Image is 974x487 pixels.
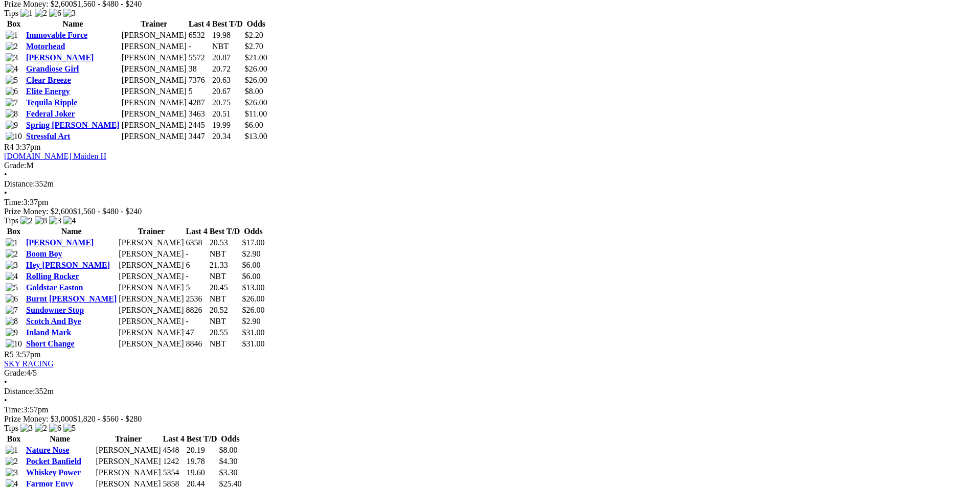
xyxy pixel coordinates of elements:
[121,53,187,63] td: [PERSON_NAME]
[219,457,238,466] span: $4.30
[7,434,21,443] span: Box
[118,238,184,248] td: [PERSON_NAME]
[26,328,71,337] a: Inland Mark
[4,179,35,188] span: Distance:
[63,9,76,18] img: 3
[185,316,208,327] td: -
[6,283,18,292] img: 5
[16,350,41,359] span: 3:57pm
[188,109,211,119] td: 3463
[26,294,117,303] a: Burnt [PERSON_NAME]
[245,132,267,141] span: $13.00
[4,216,18,225] span: Tips
[26,19,120,29] th: Name
[245,64,267,73] span: $26.00
[95,445,161,455] td: [PERSON_NAME]
[4,161,27,170] span: Grade:
[26,457,81,466] a: Pocket Banfield
[26,468,81,477] a: Whiskey Power
[6,109,18,119] img: 8
[26,121,120,129] a: Spring [PERSON_NAME]
[26,238,94,247] a: [PERSON_NAME]
[212,131,243,142] td: 20.34
[26,53,94,62] a: [PERSON_NAME]
[212,86,243,97] td: 20.67
[188,53,211,63] td: 5572
[6,272,18,281] img: 4
[95,468,161,478] td: [PERSON_NAME]
[4,161,970,170] div: M
[26,64,79,73] a: Grandiose Girl
[73,207,142,216] span: $1,560 - $480 - $240
[188,98,211,108] td: 4287
[6,64,18,74] img: 4
[245,53,267,62] span: $21.00
[6,261,18,270] img: 3
[185,260,208,270] td: 6
[242,339,264,348] span: $31.00
[4,207,970,216] div: Prize Money: $2,600
[4,414,970,424] div: Prize Money: $3,000
[118,260,184,270] td: [PERSON_NAME]
[7,19,21,28] span: Box
[6,446,18,455] img: 1
[49,9,61,18] img: 6
[4,359,54,368] a: SKY RACING
[4,405,970,414] div: 3:57pm
[6,249,18,259] img: 2
[186,445,218,455] td: 20.19
[242,272,260,281] span: $6.00
[6,457,18,466] img: 2
[186,468,218,478] td: 19.60
[6,42,18,51] img: 2
[242,294,264,303] span: $26.00
[6,53,18,62] img: 3
[35,9,47,18] img: 2
[121,19,187,29] th: Trainer
[73,414,142,423] span: $1,820 - $560 - $280
[121,120,187,130] td: [PERSON_NAME]
[209,238,241,248] td: 20.53
[121,86,187,97] td: [PERSON_NAME]
[6,306,18,315] img: 7
[20,9,33,18] img: 1
[26,98,77,107] a: Tequila Ripple
[4,424,18,432] span: Tips
[245,87,263,96] span: $8.00
[241,226,265,237] th: Odds
[118,249,184,259] td: [PERSON_NAME]
[26,272,79,281] a: Rolling Rocker
[185,328,208,338] td: 47
[245,121,263,129] span: $6.00
[121,98,187,108] td: [PERSON_NAME]
[4,378,7,386] span: •
[16,143,41,151] span: 3:37pm
[4,170,7,179] span: •
[242,317,260,326] span: $2.90
[121,41,187,52] td: [PERSON_NAME]
[245,98,267,107] span: $26.00
[242,283,264,292] span: $13.00
[6,339,22,349] img: 10
[212,75,243,85] td: 20.63
[212,53,243,63] td: 20.87
[4,143,14,151] span: R4
[242,249,260,258] span: $2.90
[26,306,84,314] a: Sundowner Stop
[118,316,184,327] td: [PERSON_NAME]
[245,42,263,51] span: $2.70
[121,131,187,142] td: [PERSON_NAME]
[242,306,264,314] span: $26.00
[26,434,94,444] th: Name
[26,31,87,39] a: Immovable Force
[209,339,241,349] td: NBT
[6,468,18,477] img: 3
[4,198,970,207] div: 3:37pm
[63,216,76,225] img: 4
[4,189,7,197] span: •
[219,446,238,454] span: $8.00
[188,64,211,74] td: 38
[185,238,208,248] td: 6358
[188,30,211,40] td: 6532
[212,109,243,119] td: 20.51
